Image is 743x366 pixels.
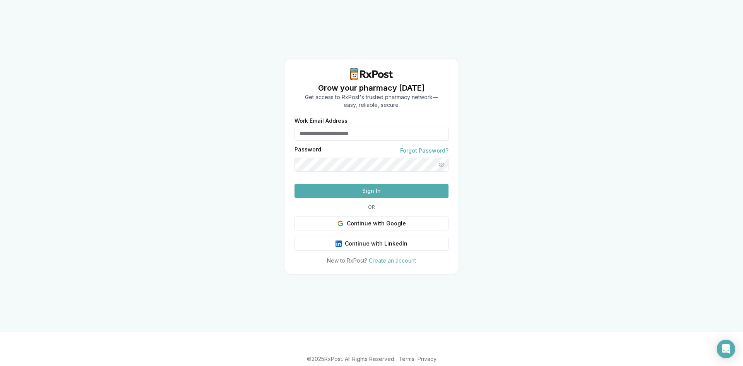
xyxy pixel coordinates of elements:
p: Get access to RxPost's trusted pharmacy network— easy, reliable, secure. [305,93,438,109]
img: RxPost Logo [347,68,396,80]
button: Continue with LinkedIn [294,237,449,251]
button: Continue with Google [294,217,449,230]
a: Forgot Password? [400,147,449,155]
a: Create an account [369,257,416,264]
span: New to RxPost? [327,257,367,264]
img: Google [337,220,344,227]
button: Show password [435,158,449,172]
div: Open Intercom Messenger [717,340,735,358]
label: Password [294,147,321,155]
button: Sign In [294,184,449,198]
span: OR [365,204,378,210]
a: Terms [399,356,414,362]
h1: Grow your pharmacy [DATE] [305,82,438,93]
img: LinkedIn [336,241,342,247]
label: Work Email Address [294,118,449,124]
a: Privacy [418,356,437,362]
